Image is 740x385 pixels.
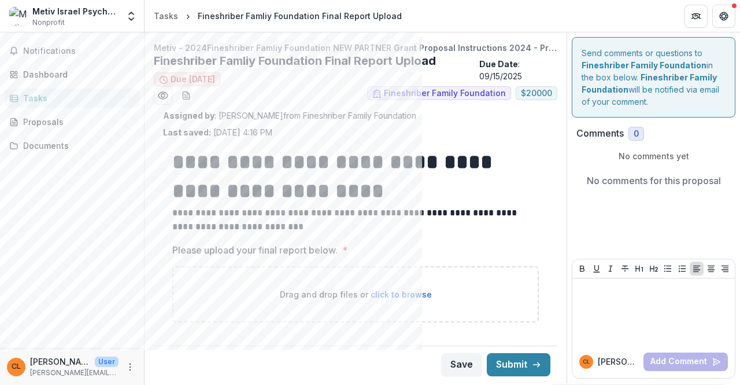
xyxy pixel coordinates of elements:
[690,262,704,276] button: Align Left
[23,46,135,56] span: Notifications
[149,8,183,24] a: Tasks
[684,5,708,28] button: Partners
[5,42,139,60] button: Notifications
[572,37,735,118] div: Send comments or questions to in the box below. will be notified via email of your comment.
[5,89,139,108] a: Tasks
[154,54,475,68] h2: Fineshriber Famliy Foundation Final Report Upload
[5,65,139,84] a: Dashboard
[479,59,518,69] strong: Due Date
[587,174,721,188] p: No comments for this proposal
[371,289,432,299] span: click to browse
[32,5,119,17] div: Metiv Israel Psychotrauma Center
[5,112,139,131] a: Proposals
[712,5,735,28] button: Get Help
[163,127,211,137] strong: Last saved:
[661,262,675,276] button: Bullet List
[198,10,402,22] div: Fineshriber Famliy Foundation Final Report Upload
[123,5,139,28] button: Open entity switcher
[521,89,552,98] span: $ 20000
[30,355,90,368] p: [PERSON_NAME]
[23,68,130,80] div: Dashboard
[9,7,28,25] img: Metiv Israel Psychotrauma Center
[32,17,65,28] span: Nonprofit
[675,262,689,276] button: Ordered List
[590,262,604,276] button: Underline
[704,262,718,276] button: Align Center
[576,150,731,162] p: No comments yet
[598,355,639,368] p: [PERSON_NAME] L
[123,360,137,374] button: More
[479,58,557,82] p: : 09/15/2025
[718,262,732,276] button: Align Right
[5,136,139,155] a: Documents
[384,89,506,98] span: Fineshriber Family Foundation
[172,243,338,257] p: Please upload your final report below.
[154,86,172,105] button: Preview 916d2acf-8dae-4063-acc2-bf5fb8c6bf1e.pdf
[487,353,550,376] button: Submit
[634,129,639,139] span: 0
[95,357,119,367] p: User
[154,42,557,54] p: Metiv - 2024Fineshriber Famliy Foundation NEW PARTNER Grant Proposal Instructions 2024 - Program ...
[23,92,130,104] div: Tasks
[632,262,646,276] button: Heading 1
[171,75,215,85] span: Due [DATE]
[12,363,21,371] div: Chaim Landau
[604,262,617,276] button: Italicize
[163,111,214,120] strong: Assigned by
[441,353,482,376] button: Save
[23,116,130,128] div: Proposals
[575,262,589,276] button: Bold
[177,86,195,105] button: download-word-button
[576,128,624,139] h2: Comments
[647,262,661,276] button: Heading 2
[154,10,178,22] div: Tasks
[582,72,717,94] strong: Fineshriber Family Foundation
[280,288,432,300] p: Drag and drop files or
[583,359,590,365] div: Chaim Landau
[163,126,272,138] p: [DATE] 4:16 PM
[23,140,130,152] div: Documents
[149,8,406,24] nav: breadcrumb
[30,368,119,378] p: [PERSON_NAME][EMAIL_ADDRESS][DOMAIN_NAME]
[163,109,548,122] p: : [PERSON_NAME] from Fineshriber Family Foundation
[582,60,706,70] strong: Fineshriber Family Foundation
[643,353,728,371] button: Add Comment
[618,262,632,276] button: Strike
